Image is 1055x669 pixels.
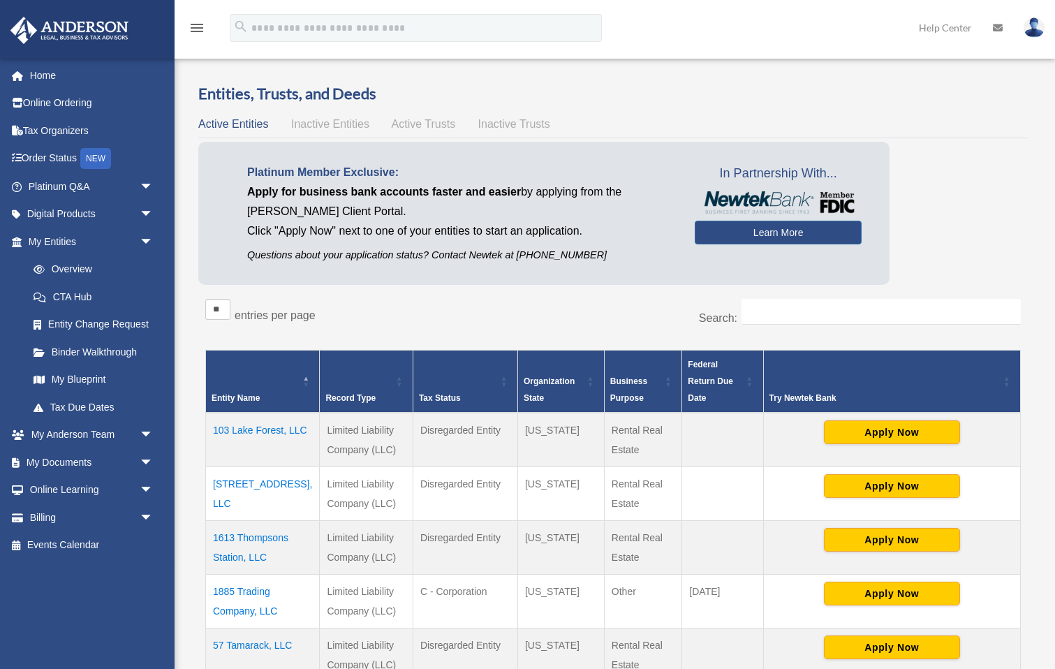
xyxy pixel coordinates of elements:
[140,228,168,256] span: arrow_drop_down
[10,117,175,145] a: Tax Organizers
[198,118,268,130] span: Active Entities
[198,83,1028,105] h3: Entities, Trusts, and Deeds
[10,172,175,200] a: Platinum Q&Aarrow_drop_down
[20,256,161,284] a: Overview
[247,221,674,241] p: Click "Apply Now" next to one of your entities to start an application.
[20,311,168,339] a: Entity Change Request
[413,521,517,575] td: Disregarded Entity
[824,528,960,552] button: Apply Now
[413,351,517,413] th: Tax Status: Activate to sort
[140,421,168,450] span: arrow_drop_down
[10,89,175,117] a: Online Ordering
[320,521,413,575] td: Limited Liability Company (LLC)
[10,61,175,89] a: Home
[10,421,175,449] a: My Anderson Teamarrow_drop_down
[604,575,682,628] td: Other
[517,575,604,628] td: [US_STATE]
[247,182,674,221] p: by applying from the [PERSON_NAME] Client Portal.
[10,531,175,559] a: Events Calendar
[247,186,521,198] span: Apply for business bank accounts faster and easier
[10,448,175,476] a: My Documentsarrow_drop_down
[325,393,376,403] span: Record Type
[413,575,517,628] td: C - Corporation
[763,351,1020,413] th: Try Newtek Bank : Activate to sort
[604,413,682,467] td: Rental Real Estate
[140,503,168,532] span: arrow_drop_down
[682,575,763,628] td: [DATE]
[695,163,862,185] span: In Partnership With...
[824,420,960,444] button: Apply Now
[517,467,604,521] td: [US_STATE]
[20,338,168,366] a: Binder Walkthrough
[140,476,168,505] span: arrow_drop_down
[688,360,733,403] span: Federal Return Due Date
[1024,17,1045,38] img: User Pic
[140,448,168,477] span: arrow_drop_down
[206,521,320,575] td: 1613 Thompsons Station, LLC
[10,228,168,256] a: My Entitiesarrow_drop_down
[824,635,960,659] button: Apply Now
[233,19,249,34] i: search
[320,467,413,521] td: Limited Liability Company (LLC)
[10,145,175,173] a: Order StatusNEW
[10,476,175,504] a: Online Learningarrow_drop_down
[682,351,763,413] th: Federal Return Due Date: Activate to sort
[419,393,461,403] span: Tax Status
[80,148,111,169] div: NEW
[320,351,413,413] th: Record Type: Activate to sort
[206,467,320,521] td: [STREET_ADDRESS], LLC
[824,582,960,605] button: Apply Now
[140,172,168,201] span: arrow_drop_down
[392,118,456,130] span: Active Trusts
[320,413,413,467] td: Limited Liability Company (LLC)
[247,247,674,264] p: Questions about your application status? Contact Newtek at [PHONE_NUMBER]
[478,118,550,130] span: Inactive Trusts
[20,283,168,311] a: CTA Hub
[517,413,604,467] td: [US_STATE]
[212,393,260,403] span: Entity Name
[206,351,320,413] th: Entity Name: Activate to invert sorting
[702,191,855,214] img: NewtekBankLogoSM.png
[20,366,168,394] a: My Blueprint
[6,17,133,44] img: Anderson Advisors Platinum Portal
[604,521,682,575] td: Rental Real Estate
[610,376,647,403] span: Business Purpose
[206,575,320,628] td: 1885 Trading Company, LLC
[604,351,682,413] th: Business Purpose: Activate to sort
[189,24,205,36] a: menu
[235,309,316,321] label: entries per page
[604,467,682,521] td: Rental Real Estate
[10,503,175,531] a: Billingarrow_drop_down
[10,200,175,228] a: Digital Productsarrow_drop_down
[769,390,999,406] div: Try Newtek Bank
[695,221,862,244] a: Learn More
[524,376,575,403] span: Organization State
[206,413,320,467] td: 103 Lake Forest, LLC
[247,163,674,182] p: Platinum Member Exclusive:
[140,200,168,229] span: arrow_drop_down
[413,467,517,521] td: Disregarded Entity
[824,474,960,498] button: Apply Now
[517,521,604,575] td: [US_STATE]
[517,351,604,413] th: Organization State: Activate to sort
[699,312,737,324] label: Search:
[320,575,413,628] td: Limited Liability Company (LLC)
[291,118,369,130] span: Inactive Entities
[20,393,168,421] a: Tax Due Dates
[413,413,517,467] td: Disregarded Entity
[189,20,205,36] i: menu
